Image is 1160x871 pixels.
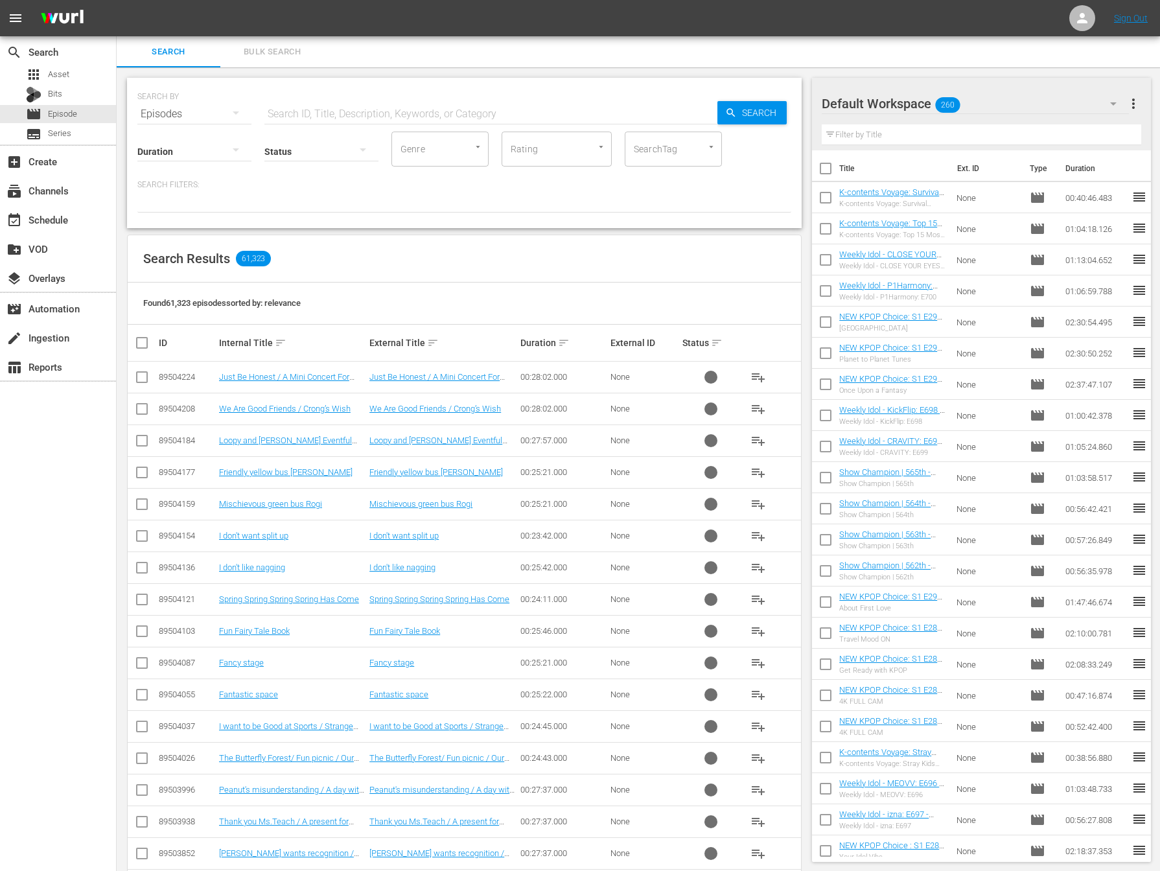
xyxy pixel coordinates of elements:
div: Planet to Planet Tunes [839,355,946,364]
a: Spring Spring Spring Spring Has Come [369,594,509,604]
button: playlist_add [743,457,774,488]
span: Episode [1030,719,1045,734]
a: Weekly Idol - MEOVV: E696 - NEW [DOMAIN_NAME] - SSTV - 202507 [839,778,944,807]
div: 89504136 [159,563,215,572]
th: Type [1022,150,1058,187]
a: Show Champion | 564th - NEW [DOMAIN_NAME] - SSTV - 202508 [839,498,936,528]
button: Open [705,141,717,153]
div: 00:24:43.000 [520,753,607,763]
span: Automation [6,301,22,317]
div: 89504159 [159,499,215,509]
a: I don't want split up [219,531,288,540]
td: None [951,524,1025,555]
span: sort [427,337,439,349]
div: None [610,499,679,509]
a: [PERSON_NAME] wants recognition / We love fairy tales [219,848,359,868]
div: 89504224 [159,372,215,382]
a: Fancy stage [219,658,264,668]
span: Episode [1030,750,1045,765]
span: reorder [1131,594,1147,609]
span: playlist_add [750,655,766,671]
td: 01:06:59.788 [1060,275,1131,307]
span: Episode [1030,781,1045,796]
div: 89504087 [159,658,215,668]
span: Found 61,323 episodes sorted by: relevance [143,298,301,308]
a: Fun Fairy Tale Book [369,626,440,636]
td: 02:18:37.353 [1060,835,1131,866]
td: None [951,213,1025,244]
th: Title [839,150,949,187]
span: Episode [1030,221,1045,237]
a: Friendly yellow bus [PERSON_NAME] [219,467,353,477]
a: Sign Out [1114,13,1148,23]
div: Weekly Idol - KickFlip: E698 [839,417,946,426]
a: NEW KPOP Choice: S1 E291 - Amusement Park Vibes - NEW [DOMAIN_NAME] - SSTV - 202508 [839,312,942,351]
div: 00:25:21.000 [520,467,607,477]
div: Weekly Idol - MEOVV: E696 [839,791,946,799]
span: reorder [1131,625,1147,640]
span: reorder [1131,376,1147,391]
span: reorder [1131,251,1147,267]
div: 00:27:37.000 [520,817,607,826]
div: Status [682,335,739,351]
span: reorder [1131,531,1147,547]
div: None [610,594,679,604]
a: K-contents Voyage: Survival Group Compilation - NEW [DOMAIN_NAME] - SSTV - 202508 [839,187,944,226]
span: reorder [1131,283,1147,298]
div: Show Champion | 564th [839,511,946,519]
td: 01:05:24.860 [1060,431,1131,462]
td: None [951,773,1025,804]
span: Series [48,127,71,140]
span: Create [6,154,22,170]
div: Your Idol Vibe [839,853,946,861]
span: Episode [1030,252,1045,268]
button: playlist_add [743,489,774,520]
span: reorder [1131,780,1147,796]
div: None [610,626,679,636]
span: Episode [1030,283,1045,299]
span: Bits [48,87,62,100]
td: 00:47:16.874 [1060,680,1131,711]
span: Episode [1030,688,1045,703]
span: Channels [6,183,22,199]
span: menu [8,10,23,26]
td: 01:47:46.674 [1060,586,1131,618]
a: NEW KPOP Choice: S1 E288 - Get Ready with KPOP - NEW [DOMAIN_NAME] - SSTV - 202508 [839,654,942,693]
a: [PERSON_NAME] wants recognition / We love fairy tales [369,848,509,868]
div: None [610,848,679,858]
div: 89503938 [159,817,215,826]
div: Weekly Idol - CRAVITY: E699 [839,448,946,457]
span: VOD [6,242,22,257]
td: None [951,462,1025,493]
div: K-contents Voyage: Top 15 Most Viewed [839,231,946,239]
a: Weekly Idol - KickFlip: E698 - NEW [DOMAIN_NAME] - SSTV - 202508 [839,405,945,434]
a: Mischievous green bus Rogi [369,499,472,509]
span: reorder [1131,749,1147,765]
button: playlist_add [743,616,774,647]
div: None [610,785,679,795]
a: Show Champion | 562th - NEW [DOMAIN_NAME] - SSTV - 202508 [839,561,936,590]
div: About First Love [839,604,946,612]
a: I want to be Good at Sports / Strange soccer / Porong Porong Exercise [369,721,509,741]
button: playlist_add [743,520,774,552]
div: Show Champion | 562th [839,573,946,581]
span: Episode [1030,501,1045,517]
span: Episode [26,106,41,122]
span: reorder [1131,407,1147,423]
div: 89504055 [159,690,215,699]
span: playlist_add [750,687,766,703]
div: 00:28:02.000 [520,404,607,413]
span: Episode [1030,345,1045,361]
td: 00:56:35.978 [1060,555,1131,586]
span: reorder [1131,345,1147,360]
td: None [951,400,1025,431]
div: None [610,467,679,477]
a: Loopy and [PERSON_NAME] Eventful Night / Tu-tu and Tongtong [369,435,507,455]
a: Peanut's misunderstanding / A day with [PERSON_NAME] [369,785,515,804]
button: playlist_add [743,838,774,869]
a: Thank you Ms.Teach / A present for Hana [219,817,354,836]
td: 01:03:58.517 [1060,462,1131,493]
div: None [610,817,679,826]
div: Internal Title [219,335,365,351]
td: 00:57:26.849 [1060,524,1131,555]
